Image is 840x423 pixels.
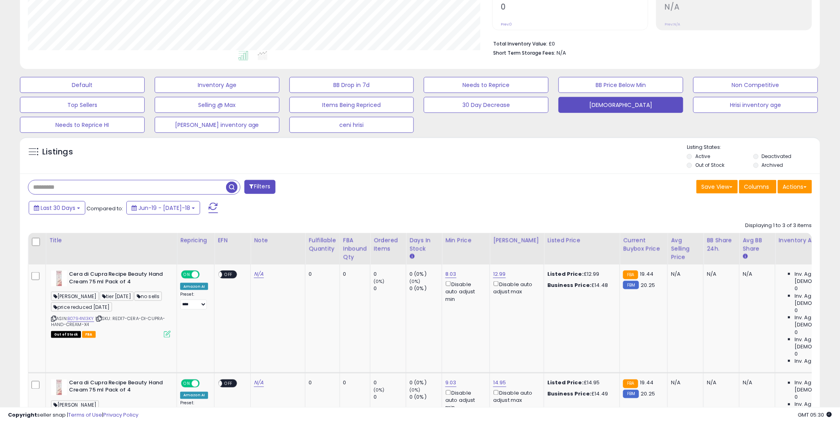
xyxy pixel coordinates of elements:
[445,236,486,245] div: Min Price
[199,271,211,278] span: OFF
[180,236,211,245] div: Repricing
[374,394,406,401] div: 0
[254,236,302,245] div: Note
[671,271,697,278] div: N/A
[547,270,584,278] b: Listed Price:
[199,380,211,387] span: OFF
[374,236,403,253] div: Ordered Items
[641,390,655,398] span: 20.25
[547,380,614,387] div: £14.95
[695,153,710,160] label: Active
[100,292,134,301] span: tier [DATE]
[424,77,549,93] button: Needs to Reprice
[374,380,406,387] div: 0
[744,183,769,191] span: Columns
[69,271,166,287] b: Cera di Cupra Recipe Beauty Hand Cream 75 ml Pack of 4
[343,236,367,261] div: FBA inbound Qty
[41,204,75,212] span: Last 30 Days
[798,411,832,419] span: 2025-08-18 05:30 GMT
[67,315,94,322] a: B0794N13KY
[87,205,123,212] span: Compared to:
[693,97,818,113] button: Hrisi inventory age
[557,49,567,57] span: N/A
[409,271,442,278] div: 0 (0%)
[424,97,549,113] button: 30 Day Decrease
[309,380,333,387] div: 0
[743,271,769,278] div: N/A
[409,394,442,401] div: 0 (0%)
[762,162,783,168] label: Archived
[244,180,275,194] button: Filters
[707,271,733,278] div: N/A
[778,180,812,194] button: Actions
[501,22,512,27] small: Prev: 0
[795,358,836,365] span: Inv. Age 181 Plus:
[155,77,279,93] button: Inventory Age
[493,389,538,404] div: Disable auto adjust max
[445,280,484,303] div: Disable auto adjust min
[559,97,683,113] button: [DEMOGRAPHIC_DATA]
[374,285,406,292] div: 0
[671,380,697,387] div: N/A
[795,350,798,358] span: 0
[493,236,541,245] div: [PERSON_NAME]
[51,315,165,327] span: | SKU: RED17-CERA-DI-CUPRA-HAND-CREAM-X4
[374,271,406,278] div: 0
[138,204,190,212] span: Jun-19 - [DATE]-18
[671,236,700,261] div: Avg Selling Price
[445,270,456,278] a: 8.03
[623,271,638,279] small: FBA
[494,38,806,48] li: £0
[289,97,414,113] button: Items Being Repriced
[739,180,777,194] button: Columns
[623,281,639,289] small: FBM
[180,283,208,290] div: Amazon AI
[254,379,264,387] a: N/A
[29,201,85,215] button: Last 30 Days
[743,380,769,387] div: N/A
[180,292,208,310] div: Preset:
[559,77,683,93] button: BB Price Below Min
[155,97,279,113] button: Selling @ Max
[155,117,279,133] button: [PERSON_NAME] inventory age
[493,280,538,295] div: Disable auto adjust max
[51,271,171,337] div: ASIN:
[501,2,648,13] h2: 0
[547,390,591,398] b: Business Price:
[665,22,681,27] small: Prev: N/A
[49,236,173,245] div: Title
[409,387,421,393] small: (0%)
[103,411,138,419] a: Privacy Policy
[743,236,772,253] div: Avg BB Share
[623,390,639,398] small: FBM
[640,270,654,278] span: 19.44
[707,380,733,387] div: N/A
[695,162,724,168] label: Out of Stock
[409,380,442,387] div: 0 (0%)
[493,270,506,278] a: 12.99
[51,302,112,312] span: price reduced [DATE]
[8,411,138,419] div: seller snap | |
[696,180,738,194] button: Save View
[547,271,614,278] div: £12.99
[343,380,364,387] div: 0
[374,387,385,393] small: (0%)
[182,271,192,278] span: ON
[493,379,506,387] a: 14.95
[20,97,145,113] button: Top Sellers
[126,201,200,215] button: Jun-19 - [DATE]-18
[445,389,484,412] div: Disable auto adjust min
[795,285,798,292] span: 0
[641,281,655,289] span: 20.25
[8,411,37,419] strong: Copyright
[494,49,556,56] b: Short Term Storage Fees:
[134,292,162,301] span: no sells
[409,253,414,260] small: Days In Stock.
[547,281,591,289] b: Business Price:
[69,380,166,396] b: Cera di Cupra Recipe Beauty Hand Cream 75 ml Pack of 4
[42,146,73,158] h5: Listings
[547,236,616,245] div: Listed Price
[222,271,235,278] span: OFF
[309,271,333,278] div: 0
[623,236,664,253] div: Current Buybox Price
